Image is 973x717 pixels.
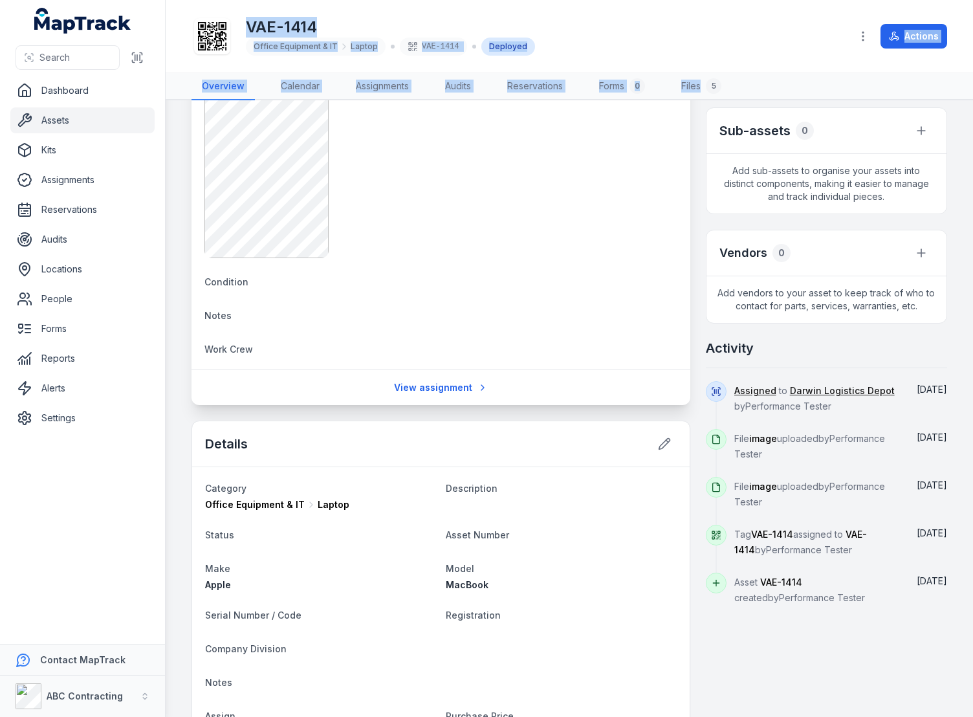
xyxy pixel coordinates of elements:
[205,643,287,654] span: Company Division
[734,385,895,412] span: to by Performance Tester
[749,433,777,444] span: image
[205,563,230,574] span: Make
[751,529,793,540] span: VAE-1414
[917,527,947,538] time: 21/07/2025, 1:26:35 pm
[734,433,885,459] span: File uploaded by Performance Tester
[446,529,509,540] span: Asset Number
[10,316,155,342] a: Forms
[917,432,947,443] span: [DATE]
[435,73,481,100] a: Audits
[719,122,791,140] h2: Sub-assets
[917,384,947,395] time: 21/07/2025, 1:27:00 pm
[917,432,947,443] time: 21/07/2025, 1:26:40 pm
[497,73,573,100] a: Reservations
[706,276,946,323] span: Add vendors to your asset to keep track of who to contact for parts, services, warranties, etc.
[10,405,155,431] a: Settings
[481,38,535,56] div: Deployed
[790,384,895,397] a: Darwin Logistics Depot
[10,226,155,252] a: Audits
[191,73,255,100] a: Overview
[351,41,378,52] span: Laptop
[917,384,947,395] span: [DATE]
[204,276,248,287] span: Condition
[880,24,947,49] button: Actions
[719,244,767,262] h3: Vendors
[734,529,867,555] span: Tag assigned to by Performance Tester
[706,154,946,214] span: Add sub-assets to organise your assets into distinct components, making it easier to manage and t...
[10,197,155,223] a: Reservations
[749,481,777,492] span: image
[760,577,802,588] span: VAE-1414
[205,529,234,540] span: Status
[734,384,776,397] a: Assigned
[917,575,947,586] time: 21/07/2025, 1:26:34 pm
[205,435,248,453] h2: Details
[589,73,655,100] a: Forms0
[205,498,305,511] span: Office Equipment & IT
[47,690,123,701] strong: ABC Contracting
[917,480,947,491] span: [DATE]
[706,339,754,357] h2: Activity
[205,610,301,621] span: Serial Number / Code
[270,73,330,100] a: Calendar
[446,610,501,621] span: Registration
[629,78,645,94] div: 0
[10,107,155,133] a: Assets
[446,563,474,574] span: Model
[10,375,155,401] a: Alerts
[10,286,155,312] a: People
[34,8,131,34] a: MapTrack
[446,483,497,494] span: Description
[205,483,246,494] span: Category
[10,346,155,371] a: Reports
[446,579,488,590] span: MacBook
[318,498,349,511] span: Laptop
[10,167,155,193] a: Assignments
[917,575,947,586] span: [DATE]
[254,41,338,52] span: Office Equipment & IT
[400,38,467,56] div: VAE-1414
[671,73,732,100] a: Files5
[10,256,155,282] a: Locations
[917,480,947,491] time: 21/07/2025, 1:26:40 pm
[706,78,721,94] div: 5
[205,677,232,688] span: Notes
[772,244,791,262] div: 0
[734,481,885,507] span: File uploaded by Performance Tester
[796,122,814,140] div: 0
[386,375,496,400] a: View assignment
[40,654,126,665] strong: Contact MapTrack
[39,51,70,64] span: Search
[204,310,232,321] span: Notes
[204,344,253,355] span: Work Crew
[10,137,155,163] a: Kits
[205,579,231,590] span: Apple
[16,45,120,70] button: Search
[734,577,865,603] span: Asset created by Performance Tester
[10,78,155,104] a: Dashboard
[246,17,535,38] h1: VAE-1414
[917,527,947,538] span: [DATE]
[345,73,419,100] a: Assignments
